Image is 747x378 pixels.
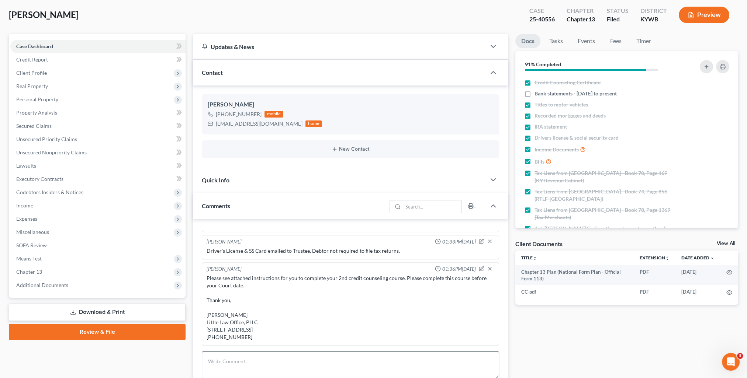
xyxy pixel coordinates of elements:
[9,9,79,20] span: [PERSON_NAME]
[202,176,229,183] span: Quick Info
[630,34,657,48] a: Timer
[16,242,47,248] span: SOFA Review
[403,200,461,213] input: Search...
[207,238,242,246] div: [PERSON_NAME]
[207,266,242,273] div: [PERSON_NAME]
[640,255,670,260] a: Extensionunfold_more
[216,120,302,127] div: [EMAIL_ADDRESS][DOMAIN_NAME]
[442,266,476,273] span: 01:36PM[DATE]
[529,15,555,24] div: 25-40556
[535,169,676,184] span: Tax Liens from [GEOGRAPHIC_DATA] - Book 70, Page 169 (KY Revenue Cabinet)
[535,188,676,203] span: Tax Liens from [GEOGRAPHIC_DATA] - Book 74, Page 856 (RTLF-[GEOGRAPHIC_DATA])
[533,256,537,260] i: unfold_more
[10,159,186,172] a: Lawsuits
[202,69,223,76] span: Contact
[710,256,715,260] i: expand_more
[16,83,48,89] span: Real Property
[16,109,57,116] span: Property Analysis
[16,216,37,222] span: Expenses
[529,7,555,15] div: Case
[207,274,494,341] div: Please see attached instructions for you to complete your 2nd credit counseling course. Please co...
[535,90,617,97] span: Bank statements - [DATE] to present
[10,106,186,119] a: Property Analysis
[264,111,283,118] div: mobile
[9,324,186,340] a: Review & File
[607,15,629,24] div: Filed
[10,239,186,252] a: SOFA Review
[525,61,561,67] strong: 91% Completed
[16,43,53,49] span: Case Dashboard
[16,136,77,142] span: Unsecured Priority Claims
[16,229,49,235] span: Miscellaneous
[535,206,676,221] span: Tax Liens from [GEOGRAPHIC_DATA] - Book 78, Page 1369 (Tax Merchants)
[640,7,667,15] div: District
[567,7,595,15] div: Chapter
[535,123,567,130] span: IRA statement
[202,43,477,50] div: Updates & News
[202,202,230,209] span: Comments
[535,134,619,141] span: Drivers license & social security card
[604,34,627,48] a: Fees
[515,285,634,298] td: CC-pdf
[16,189,83,195] span: Codebtors Insiders & Notices
[535,79,601,86] span: Credit Counseling Certificate
[216,111,262,118] div: [PHONE_NUMBER]
[634,285,675,298] td: PDF
[10,40,186,53] a: Case Dashboard
[535,112,606,119] span: Recorded mortgages and deeds
[535,225,676,239] span: Ask [PERSON_NAME] Co Courthouse to print any other liens that are on your property.
[515,265,634,286] td: Chapter 13 Plan (National Form Plan - Official Form 113)
[567,15,595,24] div: Chapter
[16,162,36,169] span: Lawsuits
[16,96,58,102] span: Personal Property
[675,285,720,298] td: [DATE]
[16,149,87,155] span: Unsecured Nonpriority Claims
[305,120,322,127] div: home
[10,172,186,186] a: Executory Contracts
[572,34,601,48] a: Events
[16,202,33,209] span: Income
[9,304,186,321] a: Download & Print
[737,353,743,359] span: 3
[521,255,537,260] a: Titleunfold_more
[588,15,595,22] span: 13
[208,146,493,152] button: New Contact
[10,146,186,159] a: Unsecured Nonpriority Claims
[208,100,493,109] div: [PERSON_NAME]
[442,238,476,245] span: 01:33PM[DATE]
[665,256,670,260] i: unfold_more
[535,101,588,108] span: Titles to motor vehicles
[16,269,42,275] span: Chapter 13
[10,133,186,146] a: Unsecured Priority Claims
[543,34,569,48] a: Tasks
[16,56,48,63] span: Credit Report
[10,53,186,66] a: Credit Report
[10,119,186,133] a: Secured Claims
[675,265,720,286] td: [DATE]
[679,7,729,23] button: Preview
[207,247,494,255] div: Driver's License & SS Card emailed to Trustee. Debtor not required to file tax returns.
[634,265,675,286] td: PDF
[722,353,740,371] iframe: Intercom live chat
[16,123,52,129] span: Secured Claims
[16,255,42,262] span: Means Test
[515,240,563,248] div: Client Documents
[717,241,735,246] a: View All
[607,7,629,15] div: Status
[16,176,63,182] span: Executory Contracts
[16,70,47,76] span: Client Profile
[640,15,667,24] div: KYWB
[535,146,579,153] span: Income Documents
[681,255,715,260] a: Date Added expand_more
[535,158,544,165] span: Bills
[515,34,540,48] a: Docs
[16,282,68,288] span: Additional Documents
